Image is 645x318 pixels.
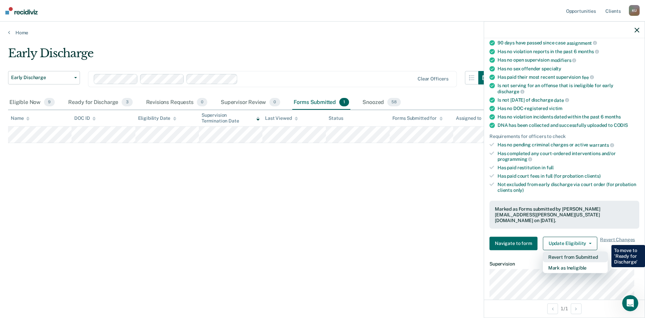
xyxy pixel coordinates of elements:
button: Revert from Submitted [543,251,608,262]
div: Marked as Forms submitted by [PERSON_NAME][EMAIL_ADDRESS][PERSON_NAME][US_STATE][DOMAIN_NAME] on ... [495,206,634,223]
div: Clear officers [418,76,448,82]
div: Early Discharge [8,46,492,66]
span: fee [582,74,594,80]
div: Name [11,115,30,121]
div: Status [329,115,343,121]
span: clients) [585,173,601,178]
div: Requirements for officers to check [489,134,639,139]
div: 90 days have passed since case [498,40,639,46]
span: 3 [122,98,132,107]
span: 9 [44,98,55,107]
span: only) [513,187,524,192]
iframe: Intercom live chat [622,295,638,311]
div: Forms Submitted [292,95,351,110]
div: Has paid their most recent supervision [498,74,639,80]
span: months [605,114,621,119]
span: Early Discharge [11,75,72,80]
div: K U [629,5,640,16]
div: Eligible Now [8,95,56,110]
div: Has no violation incidents dated within the past 6 [498,114,639,120]
span: warrants [589,142,614,147]
span: CODIS [614,122,628,128]
div: Revisions Requests [145,95,209,110]
button: Previous Opportunity [547,303,558,314]
img: Recidiviz [5,7,38,14]
div: Snoozed [361,95,402,110]
span: specialty [542,66,561,71]
button: Update Eligibility [543,237,597,250]
dt: Supervision [489,261,639,267]
span: modifiers [551,57,576,63]
div: Assigned to [456,115,487,121]
div: DOC ID [74,115,96,121]
span: date [554,97,569,103]
div: Has no open supervision [498,57,639,63]
button: Mark as Ineligible [543,262,608,273]
div: Has paid restitution in [498,165,639,171]
span: programming [498,156,532,162]
div: Not excluded from early discharge via court order (for probation clients [498,181,639,193]
div: Has no DOC-registered [498,106,639,111]
div: Has no violation reports in the past 6 [498,48,639,55]
div: Has no pending criminal charges or active [498,142,639,148]
a: Navigate to form link [489,237,540,250]
div: Forms Submitted for [392,115,443,121]
div: Ready for Discharge [67,95,134,110]
div: Eligibility Date [138,115,177,121]
span: discharge [498,89,524,94]
div: Supervision Termination Date [202,112,260,124]
div: Has completed any court-ordered interventions and/or [498,150,639,162]
button: Next Opportunity [571,303,582,314]
div: Last Viewed [265,115,298,121]
div: Has no sex offender [498,66,639,71]
span: 1 [339,98,349,107]
div: DNA has been collected and successfully uploaded to [498,122,639,128]
span: assignment [567,40,597,45]
button: Navigate to form [489,237,537,250]
span: 58 [387,98,401,107]
div: Supervisor Review [219,95,282,110]
a: Home [8,30,637,36]
span: victim [549,106,562,111]
span: 0 [269,98,280,107]
span: months [578,49,599,54]
span: full [547,165,554,170]
div: Is not [DATE] of discharge [498,97,639,103]
div: Is not serving for an offense that is ineligible for early [498,83,639,94]
span: 0 [197,98,207,107]
div: Has paid court fees in full (for probation [498,173,639,179]
span: Revert Changes [600,237,635,250]
div: 1 / 1 [484,299,645,317]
